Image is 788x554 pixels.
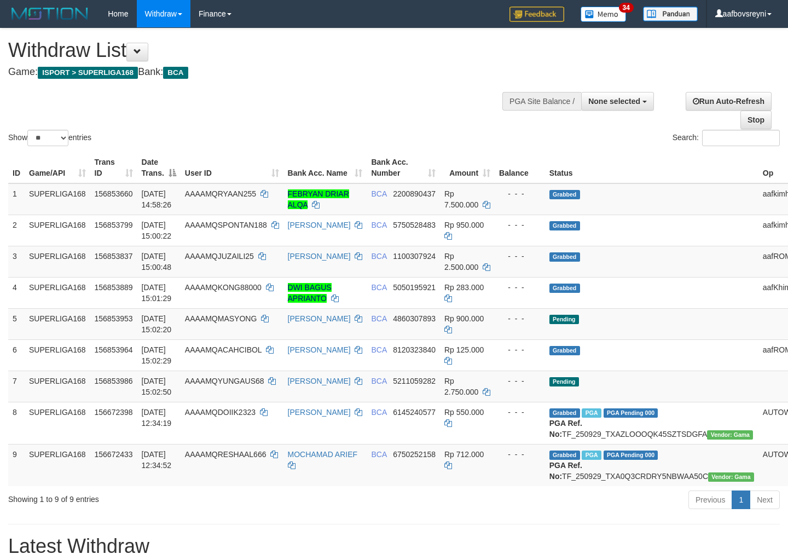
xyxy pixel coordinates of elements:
[288,314,351,323] a: [PERSON_NAME]
[393,408,436,417] span: Copy 6145240577 to clipboard
[444,252,478,272] span: Rp 2.500.000
[499,313,541,324] div: - - -
[619,3,634,13] span: 34
[371,377,386,385] span: BCA
[95,221,133,229] span: 156853799
[393,252,436,261] span: Copy 1100307924 to clipboard
[393,283,436,292] span: Copy 5050195921 to clipboard
[142,189,172,209] span: [DATE] 14:58:26
[95,189,133,198] span: 156853660
[25,308,90,339] td: SUPERLIGA168
[371,408,386,417] span: BCA
[499,282,541,293] div: - - -
[8,183,25,215] td: 1
[495,152,545,183] th: Balance
[549,346,580,355] span: Grabbed
[371,450,386,459] span: BCA
[444,221,484,229] span: Rp 950.000
[588,97,640,106] span: None selected
[25,215,90,246] td: SUPERLIGA168
[142,377,172,396] span: [DATE] 15:02:50
[95,345,133,354] span: 156853964
[371,283,386,292] span: BCA
[393,377,436,385] span: Copy 5211059282 to clipboard
[604,408,658,418] span: PGA Pending
[499,376,541,386] div: - - -
[549,408,580,418] span: Grabbed
[8,39,514,61] h1: Withdraw List
[185,450,266,459] span: AAAAMQRESHAAL666
[582,408,601,418] span: Marked by aafsoycanthlai
[288,221,351,229] a: [PERSON_NAME]
[549,252,580,262] span: Grabbed
[444,450,484,459] span: Rp 712.000
[142,252,172,272] span: [DATE] 15:00:48
[8,402,25,444] td: 8
[25,444,90,486] td: SUPERLIGA168
[185,189,256,198] span: AAAAMQRYAAN255
[545,402,758,444] td: TF_250929_TXAZLOOOQK45SZTSDGFA
[688,490,732,509] a: Previous
[499,449,541,460] div: - - -
[393,221,436,229] span: Copy 5750528483 to clipboard
[582,451,601,460] span: Marked by aafsoycanthlai
[8,371,25,402] td: 7
[95,283,133,292] span: 156853889
[549,221,580,230] span: Grabbed
[509,7,564,22] img: Feedback.jpg
[581,7,627,22] img: Button%20Memo.svg
[499,407,541,418] div: - - -
[8,215,25,246] td: 2
[8,246,25,277] td: 3
[549,315,579,324] span: Pending
[8,277,25,308] td: 4
[25,371,90,402] td: SUPERLIGA168
[8,5,91,22] img: MOTION_logo.png
[740,111,772,129] a: Stop
[371,189,386,198] span: BCA
[185,408,256,417] span: AAAAMQDOIIK2323
[142,283,172,303] span: [DATE] 15:01:29
[27,130,68,146] select: Showentries
[371,314,386,323] span: BCA
[393,314,436,323] span: Copy 4860307893 to clipboard
[604,451,658,460] span: PGA Pending
[371,221,386,229] span: BCA
[283,152,367,183] th: Bank Acc. Name: activate to sort column ascending
[643,7,698,21] img: panduan.png
[8,67,514,78] h4: Game: Bank:
[95,314,133,323] span: 156853953
[25,152,90,183] th: Game/API: activate to sort column ascending
[288,252,351,261] a: [PERSON_NAME]
[288,450,358,459] a: MOCHAMAD ARIEF
[393,189,436,198] span: Copy 2200890437 to clipboard
[90,152,137,183] th: Trans ID: activate to sort column ascending
[288,345,351,354] a: [PERSON_NAME]
[25,339,90,371] td: SUPERLIGA168
[444,408,484,417] span: Rp 550.000
[185,252,254,261] span: AAAAMQJUZAILI25
[288,408,351,417] a: [PERSON_NAME]
[708,472,754,482] span: Vendor URL: https://trx31.1velocity.biz
[686,92,772,111] a: Run Auto-Refresh
[95,252,133,261] span: 156853837
[95,450,133,459] span: 156672433
[750,490,780,509] a: Next
[8,489,320,505] div: Showing 1 to 9 of 9 entries
[137,152,181,183] th: Date Trans.: activate to sort column descending
[549,284,580,293] span: Grabbed
[25,183,90,215] td: SUPERLIGA168
[499,220,541,230] div: - - -
[367,152,440,183] th: Bank Acc. Number: activate to sort column ascending
[549,190,580,199] span: Grabbed
[444,377,478,396] span: Rp 2.750.000
[444,345,484,354] span: Rp 125.000
[95,408,133,417] span: 156672398
[581,92,654,111] button: None selected
[25,246,90,277] td: SUPERLIGA168
[185,345,262,354] span: AAAAMQACAHCIBOL
[444,283,484,292] span: Rp 283.000
[393,450,436,459] span: Copy 6750252158 to clipboard
[371,345,386,354] span: BCA
[185,314,257,323] span: AAAAMQMASYONG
